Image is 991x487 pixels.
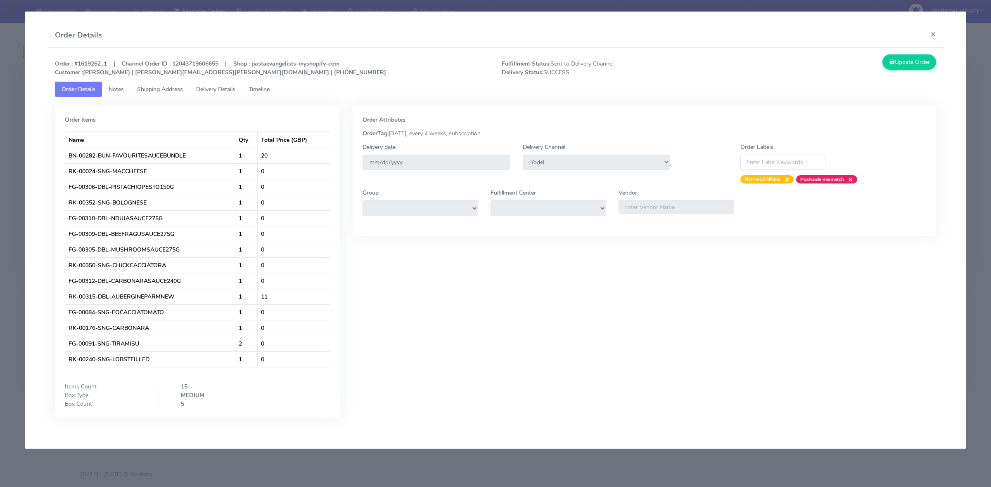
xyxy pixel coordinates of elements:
[235,179,258,195] td: 1
[65,179,235,195] td: FG-00306-DBL-PISTACHIOPESTO150G
[258,132,330,148] th: Total Price (GBP)
[55,68,83,76] strong: Customer :
[181,383,187,391] strong: 15
[65,289,235,304] td: RK-00315-DBL-AUBERGINEPARMNEW
[740,155,825,170] input: Enter Label Keywords
[235,273,258,289] td: 1
[258,336,330,351] td: 0
[740,143,773,151] label: Order Labels
[258,320,330,336] td: 0
[235,304,258,320] td: 1
[258,210,330,226] td: 0
[258,179,330,195] td: 0
[363,143,396,151] label: Delivery date
[249,85,270,93] span: Timeline
[109,85,124,93] span: Notes
[65,210,235,226] td: FG-00310-DBL-NDUJASAUCE275G
[235,195,258,210] td: 1
[780,175,789,184] span: ×
[59,391,151,400] div: Box Type
[235,336,258,351] td: 2
[619,200,734,214] input: Enter Vendor Name
[235,210,258,226] td: 1
[235,351,258,367] td: 1
[65,242,235,257] td: FG-00305-DBL-MUSHROOMSAUCE275G
[137,85,183,93] span: Shipping Address
[181,391,204,399] strong: MEDIUM
[744,176,780,183] strong: NOT-SCANNED
[151,400,174,408] div: :
[65,163,235,179] td: RK-00024-SNG-MACCHEESE
[65,257,235,273] td: RK-00350-SNG-CHICKCACCIATORA
[235,132,258,148] th: Qty
[882,54,936,70] button: Update Order
[235,320,258,336] td: 1
[65,273,235,289] td: FG-00312-DBL-CARBONARASAUCE240G
[235,163,258,179] td: 1
[65,116,96,124] strong: Order Items
[235,289,258,304] td: 1
[65,226,235,242] td: FG-00309-DBL-BEEFRAGUSAUCE275G
[235,257,258,273] td: 1
[258,289,330,304] td: 11
[65,195,235,210] td: RK-00352-SNG-BOLOGNESE
[59,382,151,391] div: Items Count
[59,400,151,408] div: Box Count
[258,257,330,273] td: 0
[800,176,844,183] strong: Postcode mismatch
[65,132,235,148] th: Name
[65,351,235,367] td: RK-00240-SNG-LOBSTFILLED
[258,195,330,210] td: 0
[844,175,853,184] span: ×
[502,60,550,68] strong: Fulfillment Status:
[151,382,174,391] div: :
[356,129,932,138] div: [DATE], every 4 weeks, subscription
[65,336,235,351] td: FG-00091-SNG-TIRAMISU
[65,320,235,336] td: RK-00176-SNG-CARBONARA
[65,304,235,320] td: FG-00084-SNG-FOCACCIATOMATO
[235,242,258,257] td: 1
[619,188,637,197] label: Vendor
[258,351,330,367] td: 0
[258,304,330,320] td: 0
[258,148,330,163] td: 20
[363,129,389,137] strong: OrderTag:
[491,188,536,197] label: Fulfillment Center
[62,85,95,93] span: Order Details
[151,391,174,400] div: :
[258,163,330,179] td: 0
[258,242,330,257] td: 0
[258,273,330,289] td: 0
[363,116,405,124] strong: Order Attributes
[502,68,543,76] strong: Delivery Status:
[258,226,330,242] td: 0
[55,30,102,41] h4: Order Details
[235,148,258,163] td: 1
[523,143,565,151] label: Delivery Channel
[55,60,386,76] strong: Order : #1619262_1 | Channel Order ID : 12043719606655 | Shop : pastaevangelists-myshopify-com [P...
[55,82,936,97] ul: Tabs
[65,148,235,163] td: BN-00282-BUN-FAVOURITESAUCEBUNDLE
[363,188,379,197] label: Group
[181,400,184,408] strong: 5
[924,23,943,45] button: Close
[235,226,258,242] td: 1
[495,59,719,77] span: Sent to Delivery Channel SUCCESS
[196,85,235,93] span: Delivery Details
